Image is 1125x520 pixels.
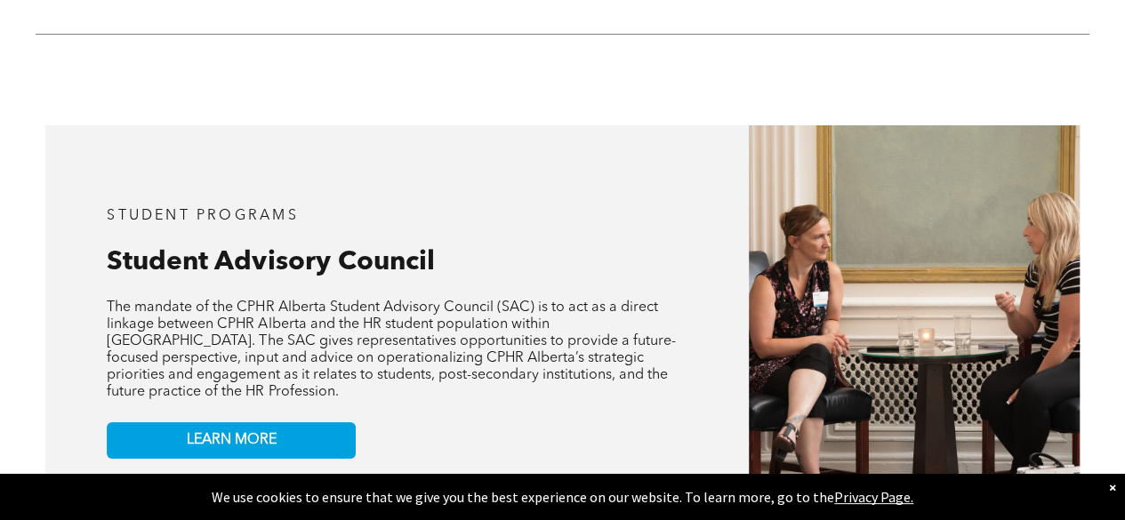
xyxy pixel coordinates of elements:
[107,209,298,223] span: student programs
[1109,478,1116,496] div: Dismiss notification
[107,300,675,399] span: The mandate of the CPHR Alberta Student Advisory Council (SAC) is to act as a direct linkage betw...
[107,249,434,276] span: Student Advisory Council
[187,432,277,449] span: LEARN MORE
[107,422,356,459] a: LEARN MORE
[834,488,913,506] a: Privacy Page.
